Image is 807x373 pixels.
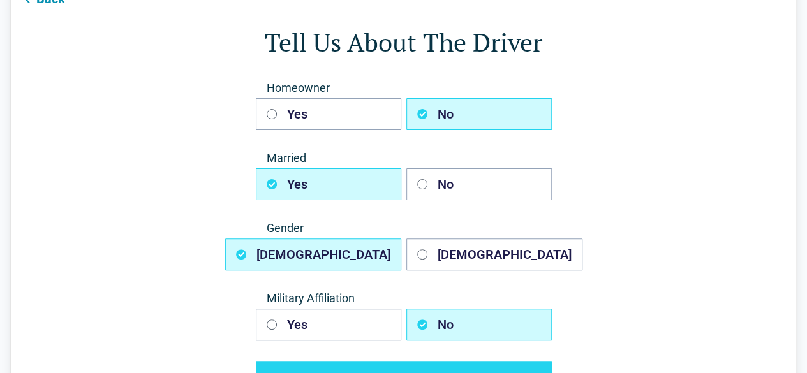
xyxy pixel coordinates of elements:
[256,221,552,236] span: Gender
[225,238,401,270] button: [DEMOGRAPHIC_DATA]
[406,98,552,130] button: No
[406,309,552,340] button: No
[256,80,552,96] span: Homeowner
[256,98,401,130] button: Yes
[406,168,552,200] button: No
[256,150,552,166] span: Married
[62,24,745,60] h1: Tell Us About The Driver
[256,168,401,200] button: Yes
[256,309,401,340] button: Yes
[256,291,552,306] span: Military Affiliation
[406,238,582,270] button: [DEMOGRAPHIC_DATA]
